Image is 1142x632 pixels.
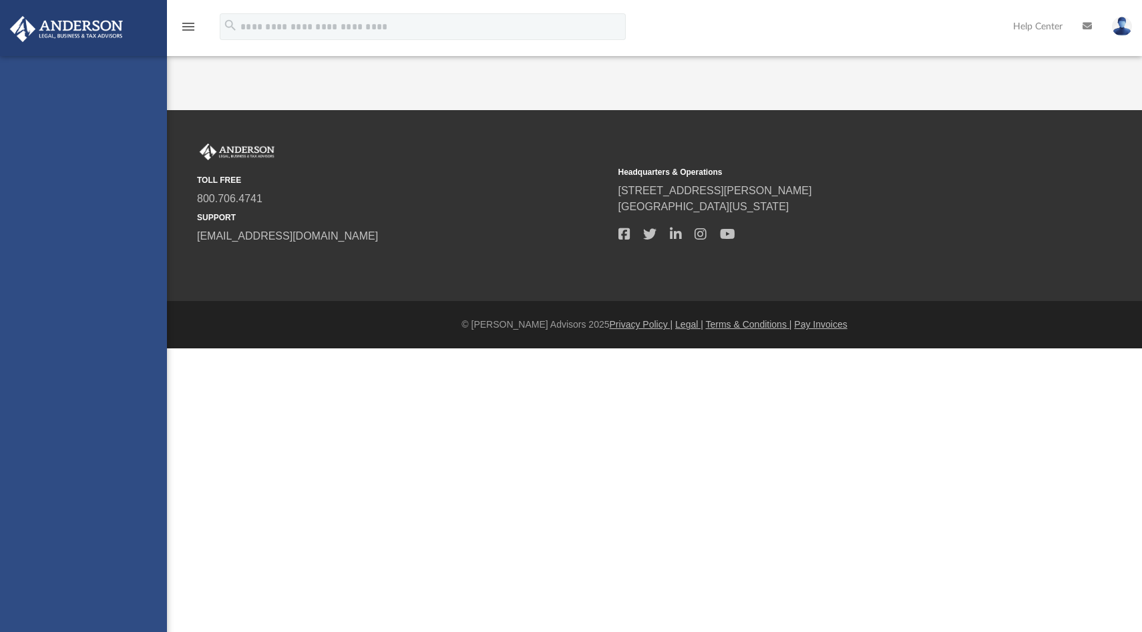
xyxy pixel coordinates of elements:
a: Privacy Policy | [610,319,673,330]
a: Pay Invoices [794,319,847,330]
a: 800.706.4741 [197,193,262,204]
a: Terms & Conditions | [706,319,792,330]
img: Anderson Advisors Platinum Portal [197,143,277,161]
small: SUPPORT [197,212,609,224]
img: Anderson Advisors Platinum Portal [6,16,127,42]
a: [STREET_ADDRESS][PERSON_NAME] [618,185,812,196]
div: © [PERSON_NAME] Advisors 2025 [167,318,1142,332]
a: [EMAIL_ADDRESS][DOMAIN_NAME] [197,230,378,242]
a: Legal | [675,319,703,330]
small: Headquarters & Operations [618,166,1030,178]
a: menu [180,25,196,35]
small: TOLL FREE [197,174,609,186]
i: menu [180,19,196,35]
a: [GEOGRAPHIC_DATA][US_STATE] [618,201,789,212]
i: search [223,18,238,33]
img: User Pic [1112,17,1132,36]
